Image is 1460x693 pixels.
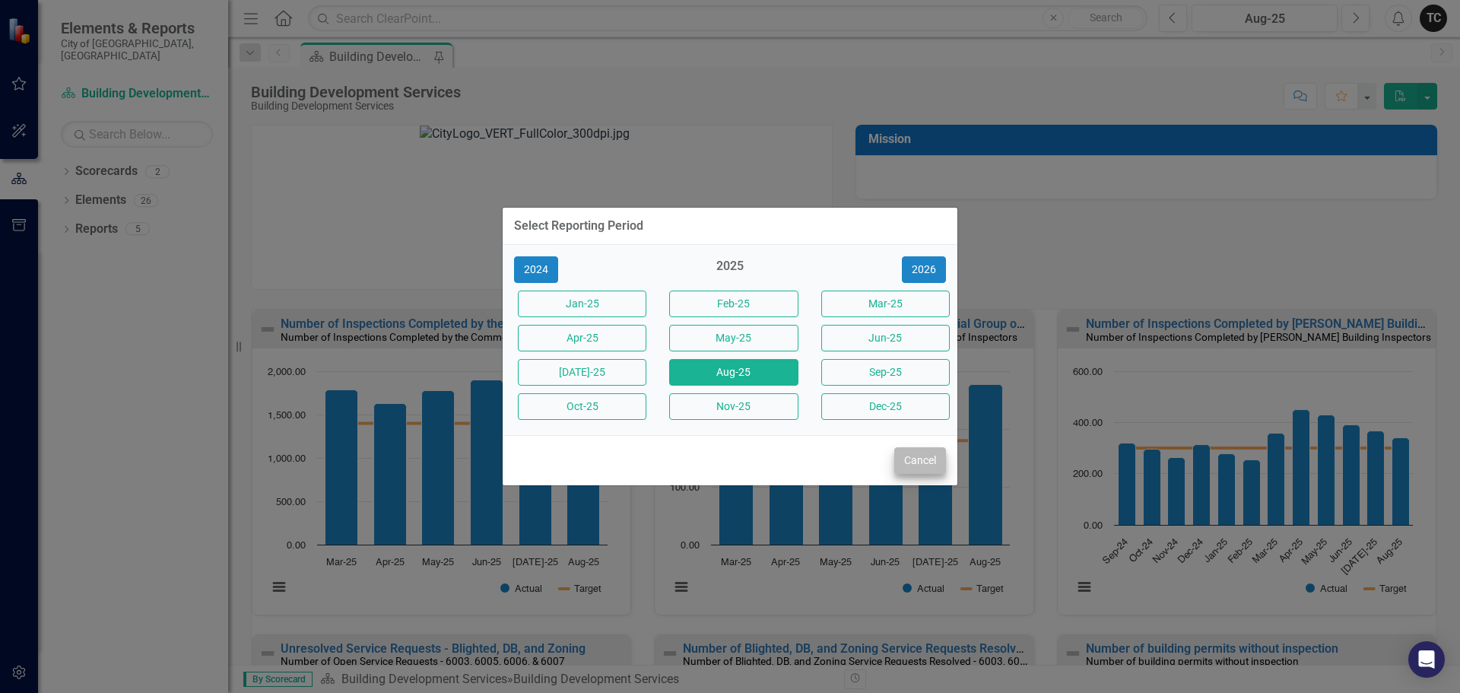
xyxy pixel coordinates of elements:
button: Cancel [894,447,946,474]
button: 2024 [514,256,558,283]
button: Feb-25 [669,291,798,317]
button: [DATE]-25 [518,359,646,386]
div: 2025 [665,258,794,283]
button: Aug-25 [669,359,798,386]
button: Mar-25 [821,291,950,317]
button: Jun-25 [821,325,950,351]
button: May-25 [669,325,798,351]
div: Open Intercom Messenger [1408,641,1445,678]
button: Oct-25 [518,393,646,420]
button: Jan-25 [518,291,646,317]
button: Sep-25 [821,359,950,386]
button: Apr-25 [518,325,646,351]
button: Nov-25 [669,393,798,420]
button: 2026 [902,256,946,283]
div: Select Reporting Period [514,219,643,233]
button: Dec-25 [821,393,950,420]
